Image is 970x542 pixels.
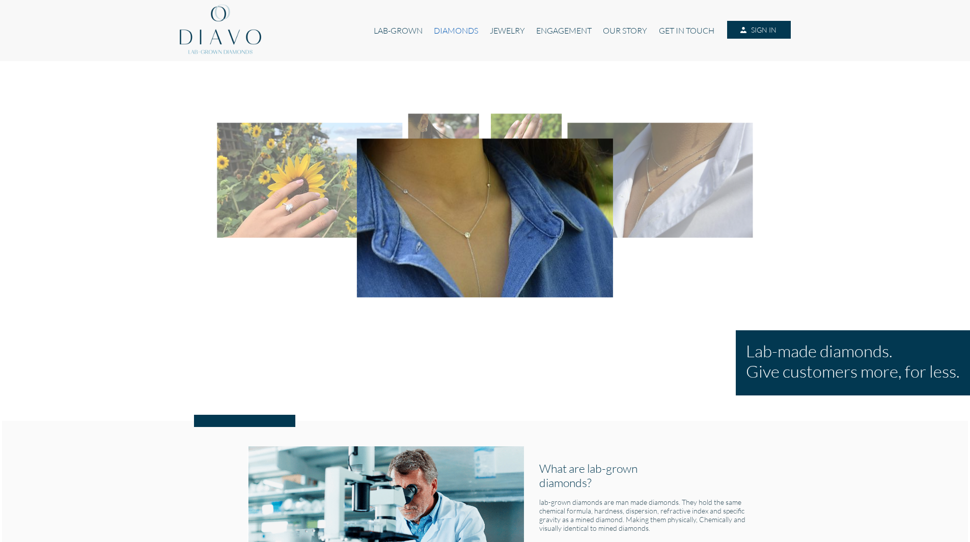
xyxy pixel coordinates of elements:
a: ENGAGEMENT [531,21,597,40]
img: Diavo Lab-grown diamond necklace [357,138,613,297]
a: DIAMONDS [428,21,484,40]
img: Diavo Lab-grown diamond earrings [408,113,479,157]
a: SIGN IN [727,21,790,39]
h1: Lab-made diamonds. Give customers more, for less. [746,340,960,381]
a: LAB-GROWN [368,21,428,40]
img: Diavo Lab-grown diamond necklace [568,123,753,238]
a: OUR STORY [597,21,653,40]
a: GET IN TOUCH [653,21,720,40]
h6: lab-grown diamonds are man made diamonds. They hold the same chemical formula, hardness, dispersi... [539,498,756,532]
img: Diavo Lab-grown diamond Ring [491,113,562,157]
h2: What are lab-grown diamonds? [539,461,648,490]
img: Diavo Lab-grown diamond ring [217,123,402,238]
a: JEWELRY [484,21,530,40]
